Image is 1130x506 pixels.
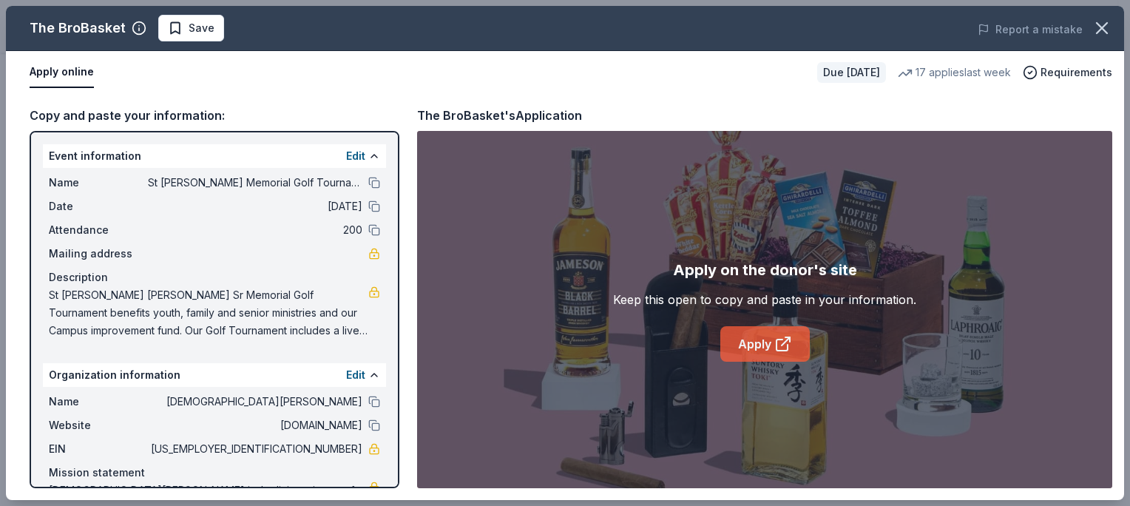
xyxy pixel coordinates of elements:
div: The BroBasket [30,16,126,40]
span: Mailing address [49,245,148,263]
button: Apply online [30,57,94,88]
span: 200 [148,221,362,239]
button: Requirements [1023,64,1112,81]
button: Edit [346,147,365,165]
span: St [PERSON_NAME] Memorial Golf Tournament [148,174,362,192]
span: [DOMAIN_NAME] [148,416,362,434]
span: Date [49,198,148,215]
a: Apply [720,326,810,362]
span: [DEMOGRAPHIC_DATA][PERSON_NAME] [148,393,362,411]
button: Edit [346,366,365,384]
div: Due [DATE] [817,62,886,83]
div: Copy and paste your information: [30,106,399,125]
button: Save [158,15,224,41]
div: Mission statement [49,464,380,482]
div: Keep this open to copy and paste in your information. [613,291,916,308]
div: Description [49,269,380,286]
span: Website [49,416,148,434]
span: [DATE] [148,198,362,215]
span: Attendance [49,221,148,239]
span: Requirements [1041,64,1112,81]
span: Name [49,393,148,411]
span: Save [189,19,214,37]
div: 17 applies last week [898,64,1011,81]
div: Organization information [43,363,386,387]
span: [US_EMPLOYER_IDENTIFICATION_NUMBER] [148,440,362,458]
div: Apply on the donor's site [673,258,857,282]
span: EIN [49,440,148,458]
span: St [PERSON_NAME] [PERSON_NAME] Sr Memorial Golf Tournament benefits youth, family and senior mini... [49,286,368,340]
button: Report a mistake [978,21,1083,38]
span: Name [49,174,148,192]
div: Event information [43,144,386,168]
div: The BroBasket's Application [417,106,582,125]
